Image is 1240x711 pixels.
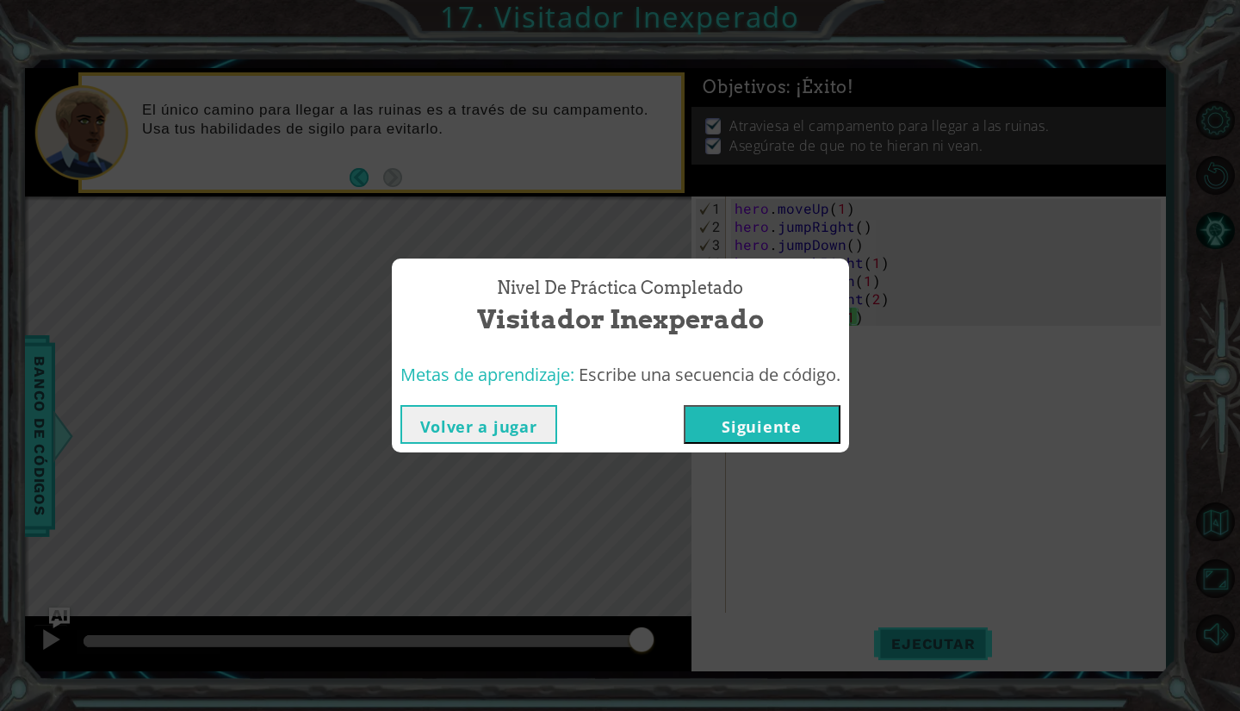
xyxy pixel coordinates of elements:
span: Escribe una secuencia de código. [579,363,840,386]
span: Metas de aprendizaje: [400,363,574,386]
button: Volver a jugar [400,405,557,444]
span: Nivel de práctica Completado [497,276,743,301]
button: Siguiente [684,405,840,444]
span: Visitador Inexperado [477,301,764,338]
